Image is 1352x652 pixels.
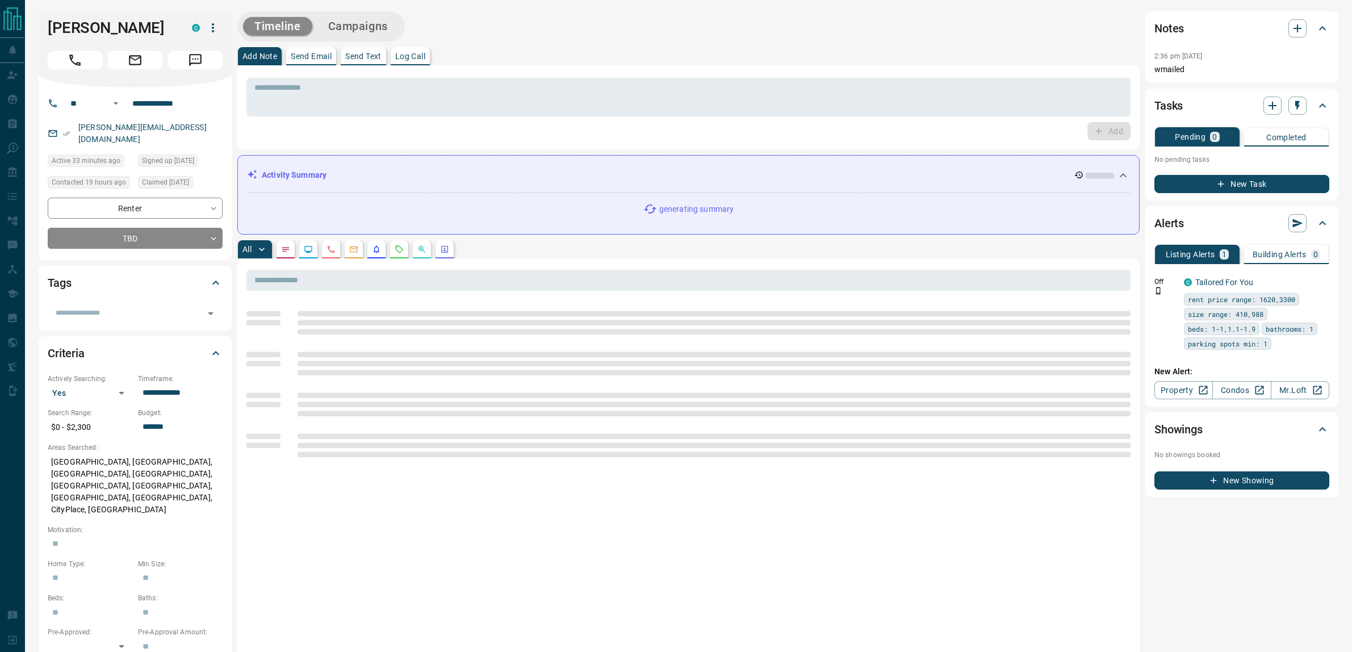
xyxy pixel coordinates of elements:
h2: Tasks [1154,97,1183,115]
p: generating summary [659,203,734,215]
h2: Showings [1154,420,1203,438]
div: Tue Aug 12 2025 [48,176,132,192]
p: $0 - $2,300 [48,418,132,437]
p: 0 [1212,133,1217,141]
span: size range: 410,988 [1188,308,1263,320]
svg: Agent Actions [440,245,449,254]
p: Send Text [345,52,382,60]
svg: Calls [327,245,336,254]
p: Pre-Approval Amount: [138,627,223,637]
svg: Emails [349,245,358,254]
p: Activity Summary [262,169,327,181]
button: Open [203,306,219,321]
p: Home Type: [48,559,132,569]
p: Send Email [291,52,332,60]
span: Signed up [DATE] [142,155,194,166]
a: Condos [1212,381,1271,399]
div: Notes [1154,15,1329,42]
span: Message [168,51,223,69]
p: wmailed [1154,64,1329,76]
svg: Notes [281,245,290,254]
button: New Task [1154,175,1329,193]
span: parking spots min: 1 [1188,338,1267,349]
div: Showings [1154,416,1329,443]
div: TBD [48,228,223,249]
div: Activity Summary [247,165,1130,186]
button: New Showing [1154,471,1329,490]
p: 2:36 pm [DATE] [1154,52,1203,60]
p: All [242,245,252,253]
a: Property [1154,381,1213,399]
p: Off [1154,277,1177,287]
p: Beds: [48,593,132,603]
p: Budget: [138,408,223,418]
svg: Push Notification Only [1154,287,1162,295]
p: Log Call [395,52,425,60]
button: Open [109,97,123,110]
svg: Email Verified [62,129,70,137]
p: New Alert: [1154,366,1329,378]
span: Call [48,51,102,69]
svg: Requests [395,245,404,254]
p: 1 [1222,250,1227,258]
span: Active 33 minutes ago [52,155,120,166]
h2: Tags [48,274,71,292]
div: Yes [48,384,132,402]
div: Wed Aug 13 2025 [48,154,132,170]
p: Search Range: [48,408,132,418]
p: No pending tasks [1154,151,1329,168]
p: 0 [1313,250,1318,258]
div: condos.ca [192,24,200,32]
p: Baths: [138,593,223,603]
button: Campaigns [317,17,399,36]
div: Tue Oct 01 2024 [138,176,223,192]
p: Actively Searching: [48,374,132,384]
div: Tags [48,269,223,296]
div: condos.ca [1184,278,1192,286]
p: Min Size: [138,559,223,569]
span: Claimed [DATE] [142,177,189,188]
p: Pending [1175,133,1206,141]
h2: Criteria [48,344,85,362]
a: Tailored For You [1195,278,1253,287]
p: Motivation: [48,525,223,535]
p: Timeframe: [138,374,223,384]
p: Areas Searched: [48,442,223,453]
div: Mon Sep 30 2024 [138,154,223,170]
span: bathrooms: 1 [1266,323,1313,335]
p: Listing Alerts [1166,250,1215,258]
span: Email [108,51,162,69]
div: Criteria [48,340,223,367]
p: Building Alerts [1253,250,1307,258]
svg: Lead Browsing Activity [304,245,313,254]
span: Contacted 19 hours ago [52,177,126,188]
div: Renter [48,198,223,219]
a: [PERSON_NAME][EMAIL_ADDRESS][DOMAIN_NAME] [78,123,207,144]
h1: [PERSON_NAME] [48,19,175,37]
p: Completed [1266,133,1307,141]
div: Tasks [1154,92,1329,119]
p: No showings booked [1154,450,1329,460]
a: Mr.Loft [1271,381,1329,399]
p: Add Note [242,52,277,60]
svg: Opportunities [417,245,426,254]
span: rent price range: 1620,3300 [1188,294,1295,305]
span: beds: 1-1,1.1-1.9 [1188,323,1255,335]
div: Alerts [1154,210,1329,237]
h2: Notes [1154,19,1184,37]
h2: Alerts [1154,214,1184,232]
svg: Listing Alerts [372,245,381,254]
p: Pre-Approved: [48,627,132,637]
button: Timeline [243,17,312,36]
p: [GEOGRAPHIC_DATA], [GEOGRAPHIC_DATA], [GEOGRAPHIC_DATA], [GEOGRAPHIC_DATA], [GEOGRAPHIC_DATA], [G... [48,453,223,519]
